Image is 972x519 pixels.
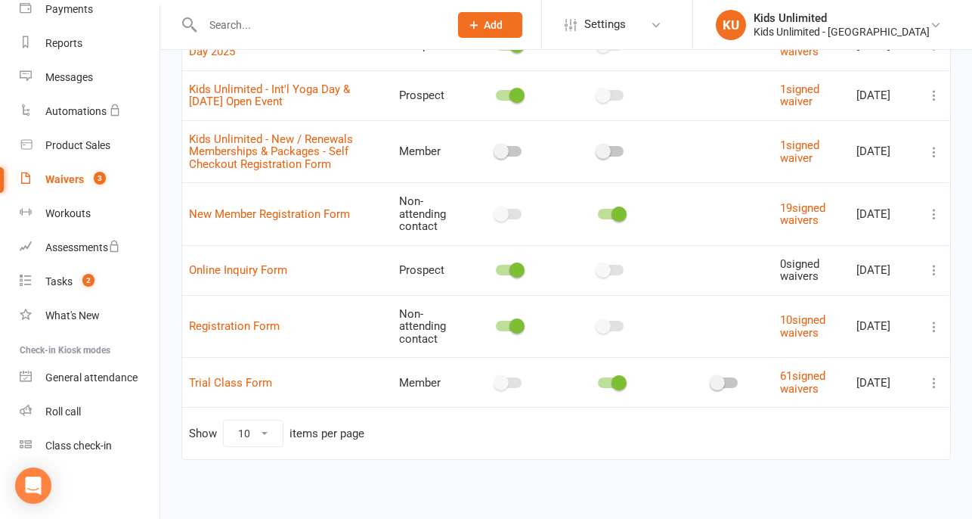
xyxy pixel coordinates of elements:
[45,440,112,452] div: Class check-in
[20,429,159,463] a: Class kiosk mode
[850,182,918,245] td: [DATE]
[780,82,819,109] a: 1signed waiver
[392,245,472,295] td: Prospect
[780,138,819,165] a: 1signed waiver
[850,357,918,407] td: [DATE]
[754,25,930,39] div: Kids Unlimited - [GEOGRAPHIC_DATA]
[82,274,94,287] span: 2
[392,357,472,407] td: Member
[850,245,918,295] td: [DATE]
[392,70,472,120] td: Prospect
[780,369,825,396] a: 61signed waivers
[45,105,107,117] div: Automations
[392,120,472,183] td: Member
[484,19,503,31] span: Add
[189,319,280,333] a: Registration Form
[20,299,159,333] a: What's New
[45,139,110,151] div: Product Sales
[189,82,350,109] a: Kids Unlimited - Int'l Yoga Day & [DATE] Open Event
[850,120,918,183] td: [DATE]
[15,468,51,504] div: Open Intercom Messenger
[20,95,159,129] a: Automations
[780,257,819,284] span: 0 signed waivers
[584,8,626,42] span: Settings
[45,207,91,219] div: Workouts
[189,420,364,447] div: Show
[45,275,73,287] div: Tasks
[20,395,159,429] a: Roll call
[45,37,82,49] div: Reports
[94,172,106,185] span: 3
[780,201,825,228] a: 19signed waivers
[458,12,522,38] button: Add
[20,61,159,95] a: Messages
[289,427,364,440] div: items per page
[392,182,472,245] td: Non-attending contact
[45,406,81,418] div: Roll call
[392,295,472,358] td: Non-attending contact
[189,376,272,390] a: Trial Class Form
[20,163,159,197] a: Waivers 3
[20,265,159,299] a: Tasks 2
[850,295,918,358] td: [DATE]
[189,263,287,277] a: Online Inquiry Form
[780,313,825,340] a: 10signed waivers
[20,361,159,395] a: General attendance kiosk mode
[45,241,120,253] div: Assessments
[45,3,93,15] div: Payments
[189,132,353,171] a: Kids Unlimited - New / Renewals Memberships & Packages - Self Checkout Registration Form
[20,231,159,265] a: Assessments
[20,129,159,163] a: Product Sales
[716,10,746,40] div: KU
[20,26,159,61] a: Reports
[45,371,138,384] div: General attendance
[45,173,84,185] div: Waivers
[45,309,100,322] div: What's New
[20,197,159,231] a: Workouts
[189,207,350,221] a: New Member Registration Form
[45,71,93,83] div: Messages
[850,70,918,120] td: [DATE]
[754,11,930,25] div: Kids Unlimited
[198,14,438,36] input: Search...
